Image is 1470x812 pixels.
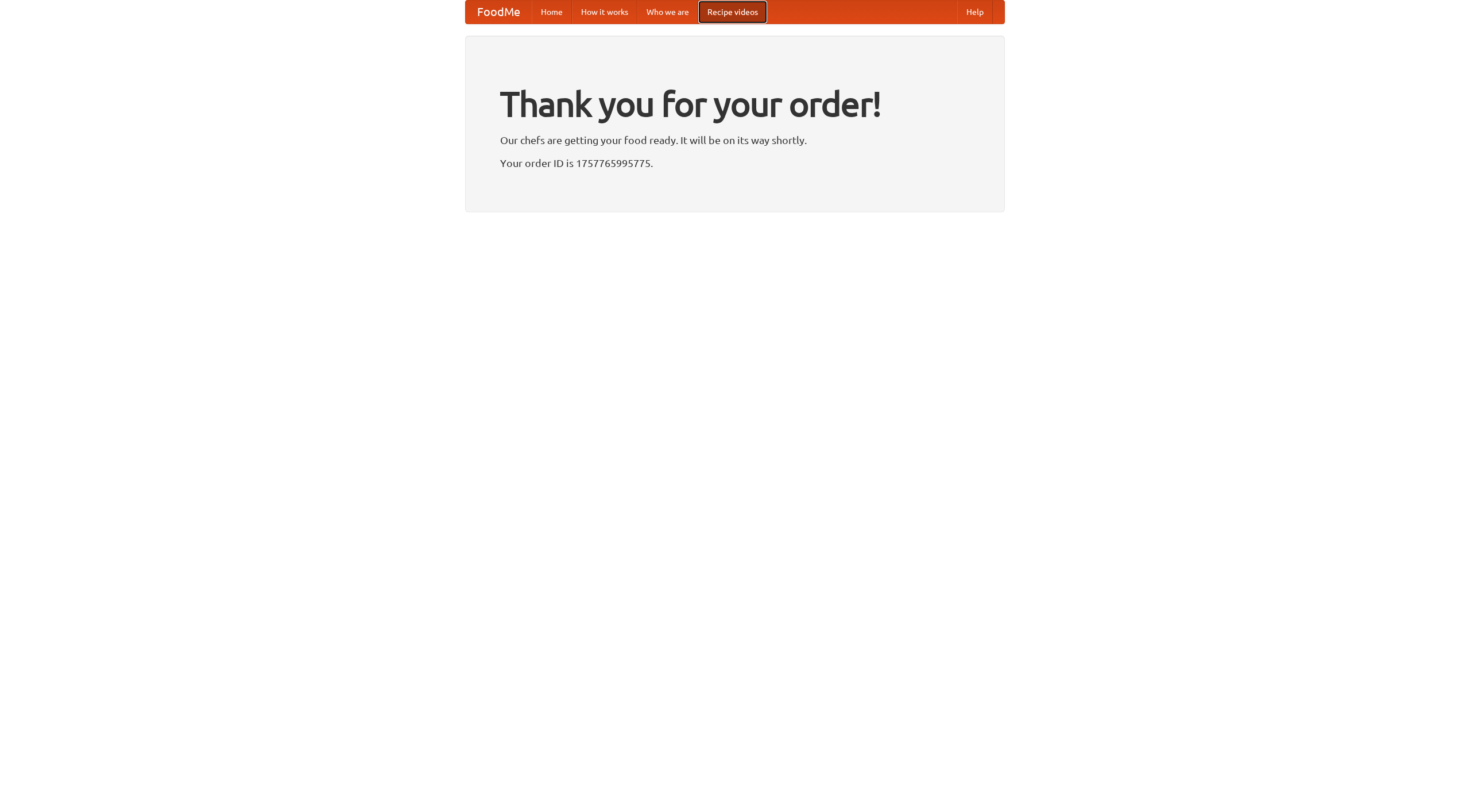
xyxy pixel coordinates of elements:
a: FoodMe [466,1,532,24]
a: Help [957,1,993,24]
a: Who we are [637,1,698,24]
a: How it works [572,1,637,24]
h1: Thank you for your order! [500,76,970,131]
a: Home [532,1,572,24]
a: Recipe videos [698,1,767,24]
p: Our chefs are getting your food ready. It will be on its way shortly. [500,131,970,149]
p: Your order ID is 1757765995775. [500,154,970,172]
